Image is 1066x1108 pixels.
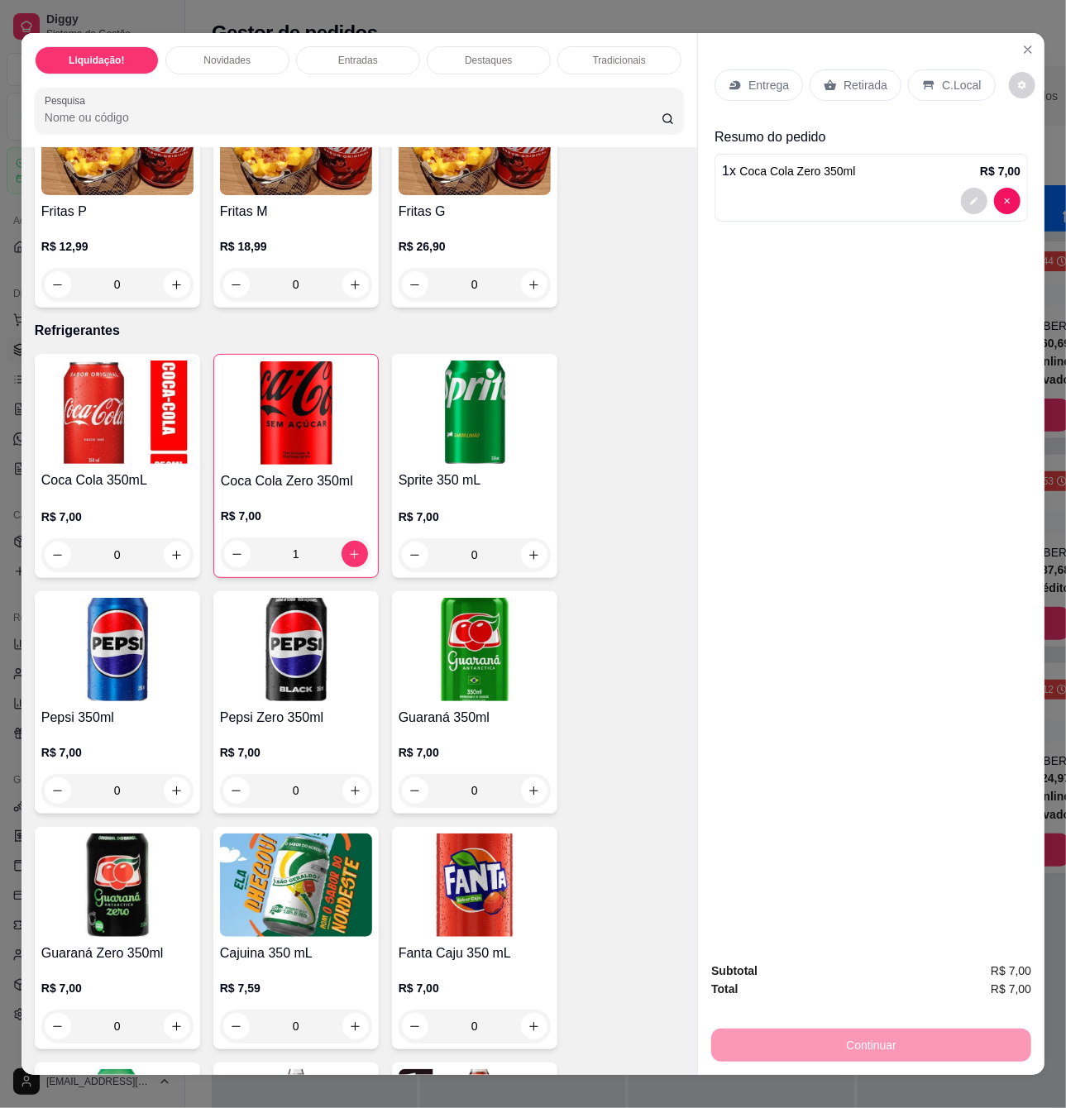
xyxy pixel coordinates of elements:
[220,980,372,996] p: R$ 7,59
[399,708,551,728] h4: Guaraná 350ml
[961,188,987,214] button: decrease-product-quantity
[1015,36,1041,63] button: Close
[338,54,378,67] p: Entradas
[399,238,551,255] p: R$ 26,90
[221,471,371,491] h4: Coca Cola Zero 350ml
[41,980,194,996] p: R$ 7,00
[942,77,981,93] p: C.Local
[41,238,194,255] p: R$ 12,99
[1009,72,1035,98] button: decrease-product-quantity
[45,93,91,107] label: Pesquisa
[399,833,551,937] img: product-image
[521,542,547,568] button: increase-product-quantity
[220,238,372,255] p: R$ 18,99
[465,54,512,67] p: Destaques
[711,964,758,977] strong: Subtotal
[740,165,856,178] span: Coca Cola Zero 350ml
[748,77,789,93] p: Entrega
[164,1013,190,1039] button: increase-product-quantity
[41,943,194,963] h4: Guaraná Zero 350ml
[221,361,371,465] img: product-image
[41,202,194,222] h4: Fritas P
[220,833,372,937] img: product-image
[593,54,646,67] p: Tradicionais
[45,1013,71,1039] button: decrease-product-quantity
[220,943,372,963] h4: Cajuina 350 mL
[399,980,551,996] p: R$ 7,00
[342,1013,369,1039] button: increase-product-quantity
[41,361,194,464] img: product-image
[715,127,1028,147] p: Resumo do pedido
[991,980,1031,998] span: R$ 7,00
[342,541,368,567] button: increase-product-quantity
[45,109,662,126] input: Pesquisa
[221,508,371,524] p: R$ 7,00
[203,54,251,67] p: Novidades
[41,744,194,761] p: R$ 7,00
[41,708,194,728] h4: Pepsi 350ml
[399,943,551,963] h4: Fanta Caju 350 mL
[994,188,1021,214] button: decrease-product-quantity
[521,777,547,804] button: increase-product-quantity
[521,1013,547,1039] button: increase-product-quantity
[991,962,1031,980] span: R$ 7,00
[980,163,1021,179] p: R$ 7,00
[399,202,551,222] h4: Fritas G
[220,744,372,761] p: R$ 7,00
[41,833,194,937] img: product-image
[41,598,194,701] img: product-image
[223,777,250,804] button: decrease-product-quantity
[164,777,190,804] button: increase-product-quantity
[41,509,194,525] p: R$ 7,00
[45,777,71,804] button: decrease-product-quantity
[399,509,551,525] p: R$ 7,00
[220,598,372,701] img: product-image
[399,470,551,490] h4: Sprite 350 mL
[402,542,428,568] button: decrease-product-quantity
[223,1013,250,1039] button: decrease-product-quantity
[711,982,738,996] strong: Total
[35,321,684,341] p: Refrigerantes
[399,598,551,701] img: product-image
[45,542,71,568] button: decrease-product-quantity
[220,708,372,728] h4: Pepsi Zero 350ml
[402,1013,428,1039] button: decrease-product-quantity
[69,54,124,67] p: Liquidação!
[224,541,251,567] button: decrease-product-quantity
[722,161,855,181] p: 1 x
[399,361,551,464] img: product-image
[41,470,194,490] h4: Coca Cola 350mL
[220,202,372,222] h4: Fritas M
[342,777,369,804] button: increase-product-quantity
[844,77,887,93] p: Retirada
[164,542,190,568] button: increase-product-quantity
[402,777,428,804] button: decrease-product-quantity
[399,744,551,761] p: R$ 7,00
